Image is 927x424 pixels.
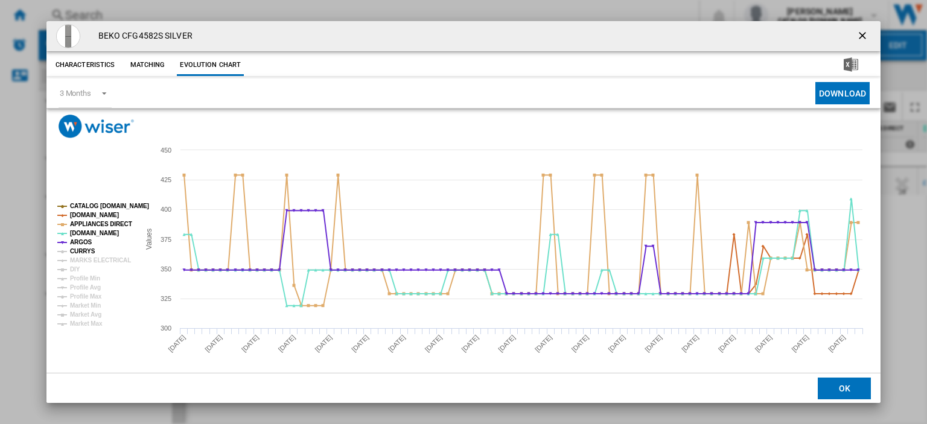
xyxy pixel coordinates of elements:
[607,334,626,353] tspan: [DATE]
[753,334,773,353] tspan: [DATE]
[856,30,871,44] ng-md-icon: getI18NText('BUTTONS.CLOSE_DIALOG')
[827,334,847,353] tspan: [DATE]
[121,54,174,76] button: Matching
[161,236,171,243] tspan: 375
[844,57,858,72] img: excel-24x24.png
[70,311,101,318] tspan: Market Avg
[70,293,102,300] tspan: Profile Max
[570,334,590,353] tspan: [DATE]
[70,230,119,236] tspan: [DOMAIN_NAME]
[177,54,244,76] button: Evolution chart
[59,115,134,138] img: logo_wiser_300x94.png
[277,334,297,353] tspan: [DATE]
[643,334,663,353] tspan: [DATE]
[70,320,103,327] tspan: Market Max
[818,377,871,399] button: OK
[824,54,878,76] button: Download in Excel
[60,89,91,98] div: 3 Months
[161,147,171,154] tspan: 450
[680,334,700,353] tspan: [DATE]
[350,334,370,353] tspan: [DATE]
[203,334,223,353] tspan: [DATE]
[70,221,132,227] tspan: APPLIANCES DIRECT
[144,229,153,250] tspan: Values
[70,239,92,245] tspan: ARGOS
[460,334,480,353] tspan: [DATE]
[56,24,80,48] img: 10255483
[161,206,171,213] tspan: 400
[161,295,171,302] tspan: 325
[70,248,95,255] tspan: CURRYS
[92,30,193,42] h4: BEKO CFG4582S SILVER
[70,266,80,273] tspan: DIY
[53,54,118,76] button: Characteristics
[161,324,171,332] tspan: 300
[70,275,100,282] tspan: Profile Min
[46,21,881,403] md-dialog: Product popup
[161,265,171,273] tspan: 350
[70,203,149,209] tspan: CATALOG [DOMAIN_NAME]
[717,334,737,353] tspan: [DATE]
[534,334,553,353] tspan: [DATE]
[161,176,171,183] tspan: 425
[815,82,870,104] button: Download
[70,302,101,309] tspan: Market Min
[70,284,101,291] tspan: Profile Avg
[497,334,517,353] tspan: [DATE]
[790,334,810,353] tspan: [DATE]
[852,24,876,48] button: getI18NText('BUTTONS.CLOSE_DIALOG')
[70,257,131,264] tspan: MARKS ELECTRICAL
[167,334,186,353] tspan: [DATE]
[240,334,260,353] tspan: [DATE]
[424,334,444,353] tspan: [DATE]
[313,334,333,353] tspan: [DATE]
[387,334,407,353] tspan: [DATE]
[70,212,119,218] tspan: [DOMAIN_NAME]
